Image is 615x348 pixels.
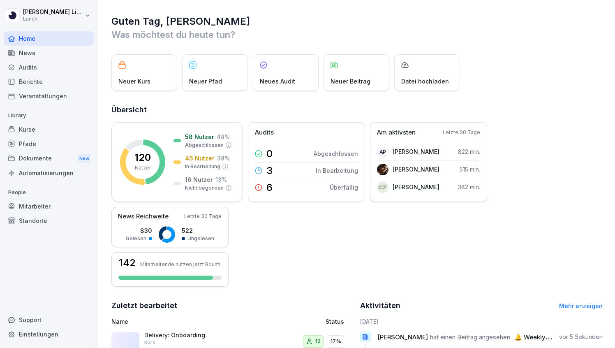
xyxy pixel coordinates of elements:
[23,9,83,16] p: [PERSON_NAME] Link
[377,333,428,341] span: [PERSON_NAME]
[77,154,91,163] div: New
[118,258,136,268] h3: 142
[458,183,480,191] p: 382 min.
[126,226,152,235] p: 830
[140,261,220,267] p: Mitarbeitende nutzen jetzt Bounti
[559,302,603,309] a: Mehr anzeigen
[401,77,449,86] p: Datei hochladen
[4,327,94,341] a: Einstellungen
[185,163,220,170] p: In Bearbeitung
[126,235,146,242] p: Gelesen
[4,46,94,60] a: News
[185,175,213,184] p: 16 Nutzer
[111,15,603,28] h1: Guten Tag, [PERSON_NAME]
[326,317,344,326] p: Status
[266,166,273,176] p: 3
[185,132,214,141] p: 58 Nutzer
[4,31,94,46] a: Home
[111,104,603,116] h2: Übersicht
[187,235,214,242] p: Ungelesen
[393,165,439,174] p: [PERSON_NAME]
[134,153,151,162] p: 120
[135,164,151,172] p: Nutzer
[4,313,94,327] div: Support
[559,333,603,341] p: vor 5 Sekunden
[260,77,295,86] p: Neues Audit
[189,77,222,86] p: Neuer Pfad
[23,16,83,22] p: Lanch
[185,154,215,162] p: 46 Nutzer
[4,74,94,89] a: Berichte
[182,226,214,235] p: 522
[4,166,94,180] a: Automatisierungen
[217,154,230,162] p: 38 %
[331,337,341,346] p: 17%
[266,183,273,193] p: 6
[184,213,222,220] p: Letzte 30 Tage
[316,166,358,175] p: In Bearbeitung
[215,175,227,184] p: 13 %
[4,186,94,199] p: People
[4,109,94,122] p: Library
[111,317,260,326] p: Name
[331,77,370,86] p: Neuer Beitrag
[4,213,94,228] a: Standorte
[118,77,150,86] p: Neuer Kurs
[4,151,94,166] div: Dokumente
[330,183,358,192] p: Überfällig
[4,199,94,213] a: Mitarbeiter
[4,137,94,151] a: Pfade
[4,122,94,137] a: Kurse
[315,337,321,346] p: 12
[377,181,388,193] div: CZ
[185,184,224,192] p: Nicht begonnen
[4,89,94,103] a: Veranstaltungen
[217,132,230,141] p: 48 %
[377,164,388,175] img: lbqg5rbd359cn7pzouma6c8b.png
[4,151,94,166] a: DokumenteNew
[266,149,273,159] p: 0
[314,149,358,158] p: Abgeschlossen
[460,165,480,174] p: 515 min.
[111,28,603,41] p: Was möchtest du heute tun?
[377,128,416,137] p: Am aktivsten
[111,300,354,311] h2: Zuletzt bearbeitet
[430,333,510,341] span: hat einen Beitrag angesehen
[144,332,227,339] p: Delivery: Onboarding
[360,300,400,311] h2: Aktivitäten
[185,142,224,149] p: Abgeschlossen
[443,129,480,136] p: Letzte 30 Tage
[377,146,388,158] div: AP
[360,317,603,326] h6: [DATE]
[4,60,94,74] a: Audits
[393,147,439,156] p: [PERSON_NAME]
[458,147,480,156] p: 822 min.
[393,183,439,191] p: [PERSON_NAME]
[255,128,274,137] p: Audits
[118,212,169,221] p: News Reichweite
[144,339,155,346] p: Kurs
